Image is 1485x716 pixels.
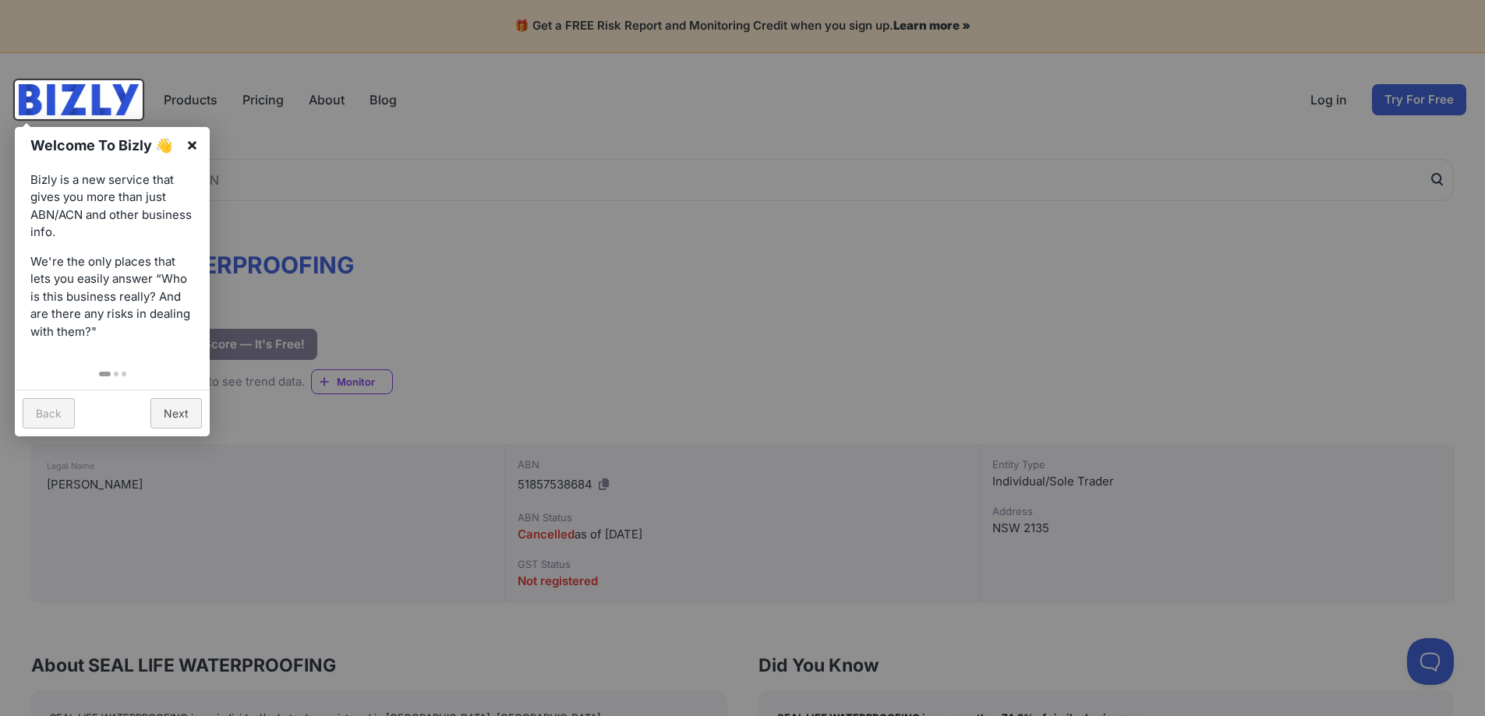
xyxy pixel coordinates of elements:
[150,398,202,429] a: Next
[30,253,194,341] p: We're the only places that lets you easily answer “Who is this business really? And are there any...
[30,135,178,156] h1: Welcome To Bizly 👋
[30,171,194,242] p: Bizly is a new service that gives you more than just ABN/ACN and other business info.
[175,127,210,162] a: ×
[23,398,75,429] a: Back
